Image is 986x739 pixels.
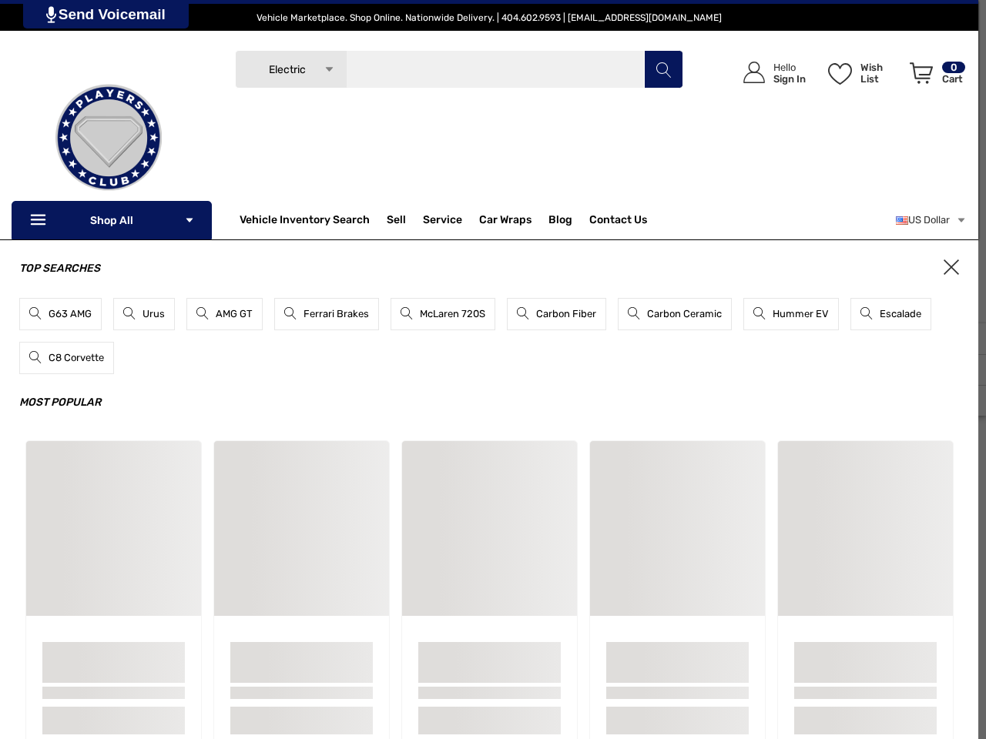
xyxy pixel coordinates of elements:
[743,62,765,83] svg: Icon User Account
[418,642,561,664] a: Sample Card Title
[423,213,462,230] a: Service
[778,441,953,616] a: Sample Card
[644,50,682,89] button: Search
[387,213,406,230] span: Sell
[257,12,722,23] span: Vehicle Marketplace. Shop Online. Nationwide Delivery. | 404.602.9593 | [EMAIL_ADDRESS][DOMAIN_NAME]
[240,213,370,230] a: Vehicle Inventory Search
[26,441,201,616] a: Sample Card
[235,50,347,89] a: Electric Icon Arrow Down Icon Arrow Up
[387,205,423,236] a: Sell
[402,441,577,616] a: Sample Card
[19,259,959,278] h3: Top Searches
[589,213,647,230] a: Contact Us
[548,213,572,230] a: Blog
[942,62,965,73] p: 0
[590,441,765,616] a: Sample Card
[606,642,749,664] a: Sample Card Title
[910,62,933,84] svg: Review Your Cart
[896,205,967,236] a: USD
[19,342,114,374] a: C8 Corvette
[269,63,306,76] span: Electric
[794,642,937,664] a: Sample Card Title
[479,205,548,236] a: Car Wraps
[850,298,931,330] a: Escalade
[618,298,732,330] a: Carbon Ceramic
[19,298,102,330] a: G63 AMG
[743,298,839,330] a: Hummer EV
[773,73,806,85] p: Sign In
[184,215,195,226] svg: Icon Arrow Down
[186,298,263,330] a: AMG GT
[113,298,175,330] a: Urus
[507,298,606,330] a: Carbon Fiber
[391,298,495,330] a: McLaren 720S
[726,46,813,99] a: Sign in
[773,62,806,73] p: Hello
[274,298,379,330] a: Ferrari Brakes
[42,642,185,664] a: Sample Card Title
[479,213,532,230] span: Car Wraps
[19,393,959,412] h3: Most Popular
[828,63,852,85] svg: Wish List
[29,212,52,229] svg: Icon Line
[324,64,335,75] svg: Icon Arrow Down
[860,62,901,85] p: Wish List
[821,46,903,99] a: Wish List Wish List
[230,642,373,664] a: Sample Card Title
[46,6,56,23] img: PjwhLS0gR2VuZXJhdG9yOiBHcmF2aXQuaW8gLS0+PHN2ZyB4bWxucz0iaHR0cDovL3d3dy53My5vcmcvMjAwMC9zdmciIHhtb...
[214,441,389,616] a: Sample Card
[944,259,959,275] span: ×
[903,46,967,106] a: Cart with 0 items
[32,61,186,215] img: Players Club | Cars For Sale
[12,201,212,239] p: Shop All
[942,73,965,85] p: Cart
